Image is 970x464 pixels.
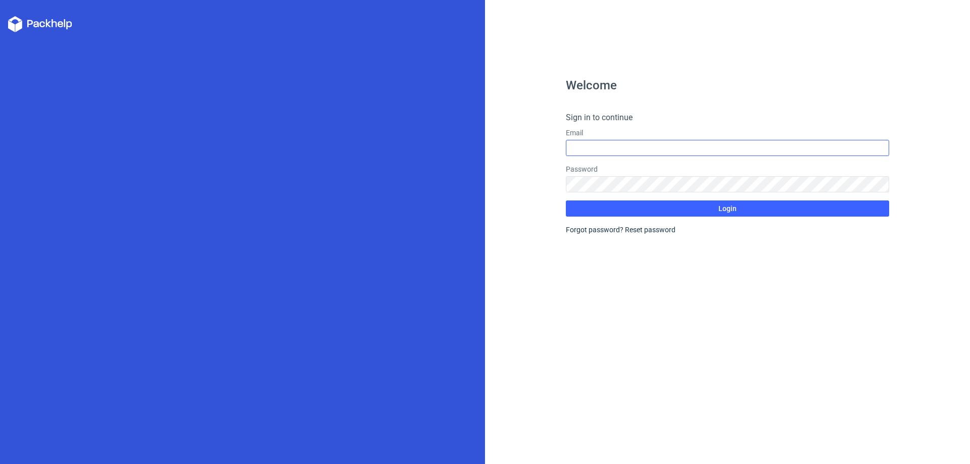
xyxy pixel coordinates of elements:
[566,200,889,217] button: Login
[566,164,889,174] label: Password
[566,79,889,91] h1: Welcome
[566,225,889,235] div: Forgot password?
[566,128,889,138] label: Email
[718,205,737,212] span: Login
[625,226,675,234] a: Reset password
[566,112,889,124] h4: Sign in to continue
